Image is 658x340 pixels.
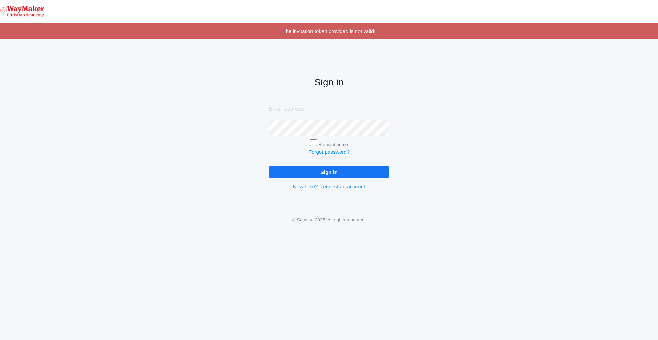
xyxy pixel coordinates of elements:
a: Forgot password? [308,149,350,155]
input: Sign in [269,166,389,178]
input: Email address [269,102,389,117]
label: Remember me [318,142,348,147]
a: New here? Request an account [293,184,365,189]
h2: Sign in [269,77,389,88]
